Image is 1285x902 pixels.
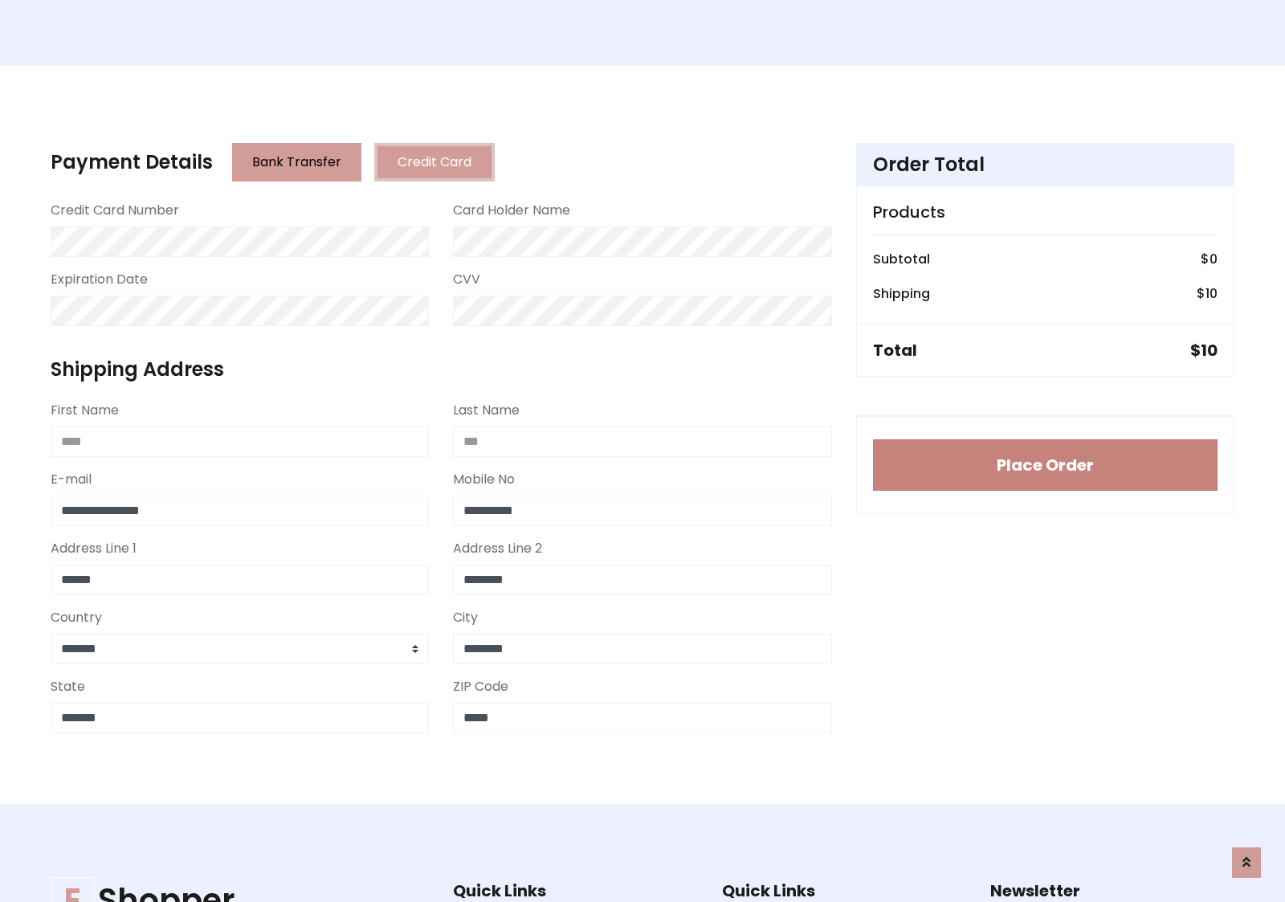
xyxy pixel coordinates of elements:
h5: Quick Links [453,881,697,900]
h6: $ [1201,251,1218,267]
label: Mobile No [453,470,515,489]
label: State [51,677,85,696]
span: 10 [1205,284,1218,303]
h4: Order Total [873,153,1218,177]
span: 0 [1210,250,1218,268]
h4: Payment Details [51,151,213,174]
h6: Shipping [873,286,930,301]
label: CVV [453,270,480,289]
label: Card Holder Name [453,201,570,220]
label: ZIP Code [453,677,508,696]
h5: Total [873,341,917,360]
h5: Quick Links [722,881,966,900]
label: Last Name [453,401,520,420]
h5: Products [873,202,1218,222]
h6: $ [1197,286,1218,301]
label: E-mail [51,470,92,489]
h4: Shipping Address [51,358,832,382]
h5: Newsletter [990,881,1234,900]
label: First Name [51,401,119,420]
button: Place Order [873,439,1218,491]
label: Country [51,608,102,627]
label: City [453,608,478,627]
h5: $ [1190,341,1218,360]
button: Bank Transfer [232,143,361,182]
button: Credit Card [374,143,495,182]
h6: Subtotal [873,251,930,267]
label: Address Line 2 [453,539,542,558]
label: Address Line 1 [51,539,137,558]
span: 10 [1201,339,1218,361]
label: Credit Card Number [51,201,179,220]
label: Expiration Date [51,270,148,289]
